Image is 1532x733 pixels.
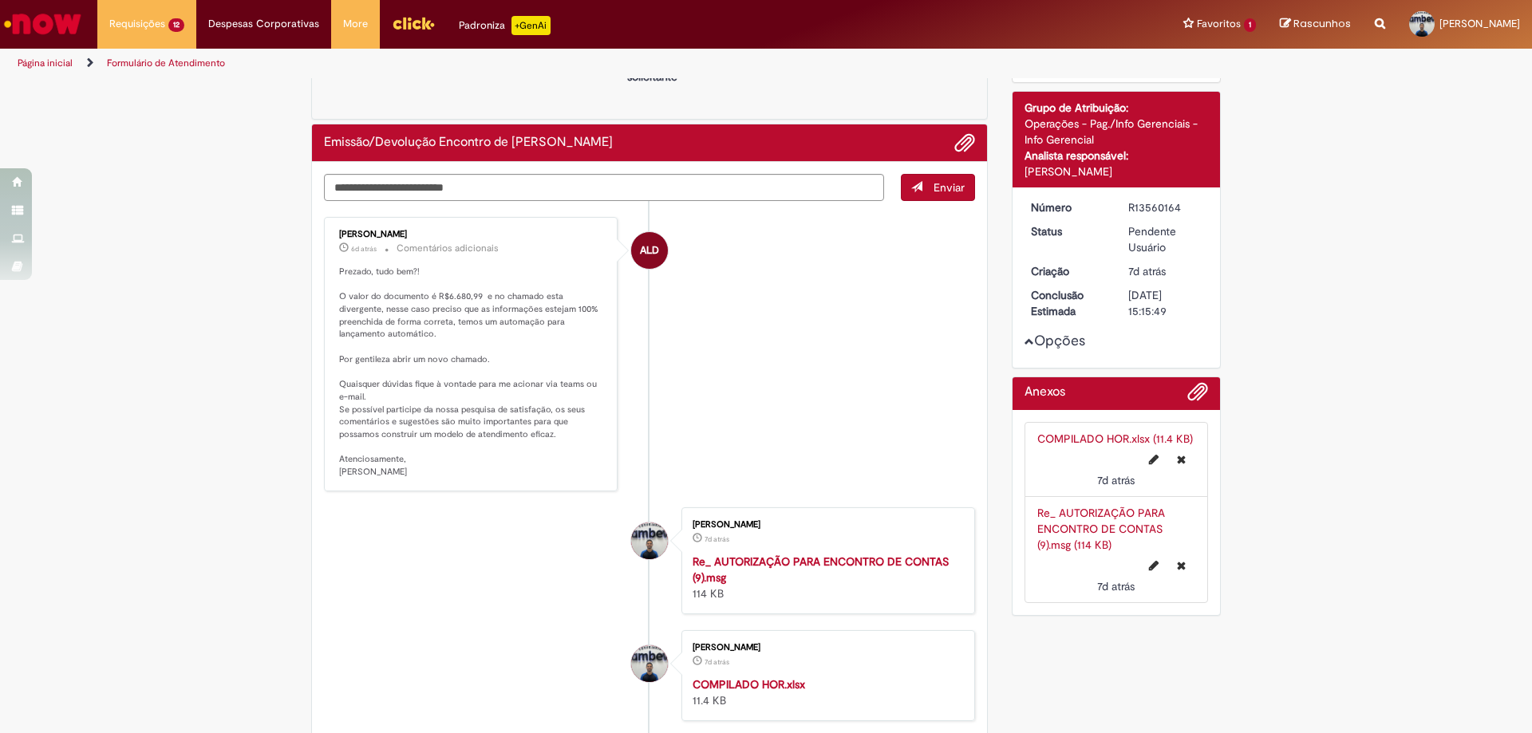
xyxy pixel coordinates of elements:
[1128,263,1202,279] div: 23/09/2025 16:15:44
[1167,553,1195,578] button: Excluir Re_ AUTORIZAÇÃO PARA ENCONTRO DE CONTAS (9).msg
[351,244,377,254] span: 6d atrás
[107,57,225,69] a: Formulário de Atendimento
[1025,385,1065,400] h2: Anexos
[2,8,84,40] img: ServiceNow
[1128,223,1202,255] div: Pendente Usuário
[693,520,958,530] div: [PERSON_NAME]
[1139,553,1168,578] button: Editar nome de arquivo Re_ AUTORIZAÇÃO PARA ENCONTRO DE CONTAS (9).msg
[339,230,605,239] div: [PERSON_NAME]
[631,645,668,682] div: Jose Victor Vicente Araujo
[168,18,184,32] span: 12
[1128,264,1166,278] span: 7d atrás
[1187,381,1208,410] button: Adicionar anexos
[1439,17,1520,30] span: [PERSON_NAME]
[693,676,958,708] div: 11.4 KB
[693,554,949,585] a: Re_ AUTORIZAÇÃO PARA ENCONTRO DE CONTAS (9).msg
[324,174,884,201] textarea: Digite sua mensagem aqui...
[934,180,965,195] span: Enviar
[1037,432,1193,446] a: COMPILADO HOR.xlsx (11.4 KB)
[1019,223,1117,239] dt: Status
[1019,263,1117,279] dt: Criação
[705,657,729,667] time: 23/09/2025 16:15:20
[1128,199,1202,215] div: R13560164
[343,16,368,32] span: More
[1244,18,1256,32] span: 1
[705,534,729,544] time: 23/09/2025 16:15:20
[1019,287,1117,319] dt: Conclusão Estimada
[1097,473,1135,487] time: 23/09/2025 16:15:20
[705,657,729,667] span: 7d atrás
[1025,100,1209,116] div: Grupo de Atribuição:
[1025,148,1209,164] div: Analista responsável:
[1019,199,1117,215] dt: Número
[459,16,551,35] div: Padroniza
[1097,579,1135,593] span: 7d atrás
[511,16,551,35] p: +GenAi
[901,174,975,201] button: Enviar
[693,643,958,652] div: [PERSON_NAME]
[324,136,613,150] h2: Emissão/Devolução Encontro de Contas Fornecedor Histórico de tíquete
[1167,447,1195,472] button: Excluir COMPILADO HOR.xlsx
[705,534,729,544] span: 7d atrás
[631,522,668,559] div: Jose Victor Vicente Araujo
[18,57,73,69] a: Página inicial
[1139,447,1168,472] button: Editar nome de arquivo COMPILADO HOR.xlsx
[1037,506,1165,552] a: Re_ AUTORIZAÇÃO PARA ENCONTRO DE CONTAS (9).msg (114 KB)
[397,242,499,255] small: Comentários adicionais
[693,554,958,601] div: 114 KB
[693,677,805,692] a: COMPILADO HOR.xlsx
[954,132,975,153] button: Adicionar anexos
[631,232,668,269] div: Andressa Luiza Da Silva
[351,244,377,254] time: 25/09/2025 08:50:53
[640,231,659,270] span: ALD
[109,16,165,32] span: Requisições
[1025,164,1209,179] div: [PERSON_NAME]
[1097,473,1135,487] span: 7d atrás
[1197,16,1241,32] span: Favoritos
[392,11,435,35] img: click_logo_yellow_360x200.png
[1280,17,1351,32] a: Rascunhos
[1293,16,1351,31] span: Rascunhos
[208,16,319,32] span: Despesas Corporativas
[1025,116,1209,148] div: Operações - Pag./Info Gerenciais - Info Gerencial
[1128,287,1202,319] div: [DATE] 15:15:49
[12,49,1009,78] ul: Trilhas de página
[339,266,605,479] p: Prezado, tudo bem?! O valor do documento é R$6.680,99 e no chamado esta divergente, nesse caso pr...
[1097,579,1135,593] time: 23/09/2025 16:15:20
